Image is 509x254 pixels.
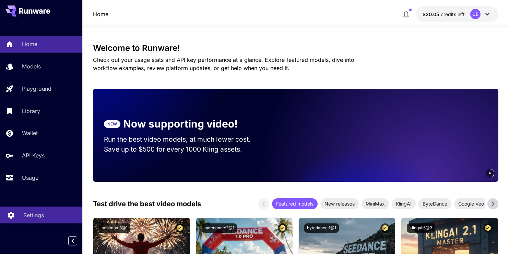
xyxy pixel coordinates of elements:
div: CE [470,9,481,19]
p: Library [22,107,40,115]
div: Collapse sidebar [73,235,82,247]
span: Check out your usage stats and API key performance at a glance. Explore featured models, dive int... [93,56,354,71]
span: $20.05 [423,11,441,17]
span: 4 [489,170,491,176]
button: bytedance:1@1 [304,223,339,233]
button: bytedance:2@1 [202,223,237,233]
p: Save up to $500 for every 1000 Kling assets. [104,144,264,154]
div: $20.05 [423,11,465,18]
span: ByteDance [418,200,451,207]
button: minimax:3@1 [99,223,130,233]
p: Wallet [22,129,38,137]
p: Models [22,62,41,70]
p: API Keys [22,151,45,159]
div: New releases [320,198,359,209]
p: Playground [22,85,51,93]
button: Certified Model – Vetted for best performance and includes a commercial license. [175,223,185,233]
nav: breadcrumb [93,10,108,18]
span: Google Veo [454,200,488,207]
p: Run the best video models, at much lower cost. [104,134,264,144]
div: Featured models [272,198,318,209]
button: $20.05CE [416,6,498,22]
button: Collapse sidebar [68,236,77,245]
h3: Welcome to Runware! [93,43,498,53]
p: Usage [22,174,38,182]
span: MiniMax [362,200,389,207]
p: Settings [23,211,44,219]
div: Google Veo [454,198,488,209]
p: Test drive the best video models [93,199,201,209]
p: Home [22,40,37,48]
p: NEW [107,121,117,127]
a: Home [93,10,108,18]
div: MiniMax [362,198,389,209]
span: KlingAI [392,200,416,207]
button: klingai:5@3 [407,223,435,233]
button: Certified Model – Vetted for best performance and includes a commercial license. [483,223,493,233]
button: Certified Model – Vetted for best performance and includes a commercial license. [380,223,390,233]
span: Featured models [272,200,318,207]
span: credits left [441,11,465,17]
p: Now supporting video! [123,116,238,132]
span: New releases [320,200,359,207]
button: Certified Model – Vetted for best performance and includes a commercial license. [278,223,287,233]
div: ByteDance [418,198,451,209]
div: KlingAI [392,198,416,209]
